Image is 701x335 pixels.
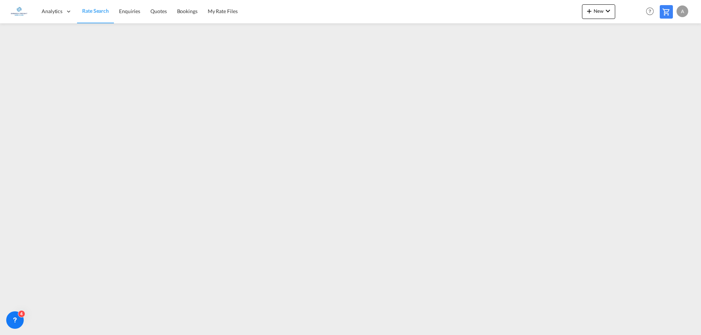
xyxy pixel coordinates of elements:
span: Quotes [150,8,166,14]
md-icon: icon-plus 400-fg [585,7,594,15]
span: Rate Search [82,8,109,14]
button: icon-plus 400-fgNewicon-chevron-down [582,4,615,19]
div: A [677,5,688,17]
span: My Rate Files [208,8,238,14]
span: Bookings [177,8,198,14]
md-icon: icon-chevron-down [604,7,612,15]
div: Help [644,5,660,18]
img: e1326340b7c511ef854e8d6a806141ad.jpg [11,3,27,20]
span: Help [644,5,656,17]
span: New [585,8,612,14]
span: Analytics [42,8,62,15]
span: Enquiries [119,8,140,14]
